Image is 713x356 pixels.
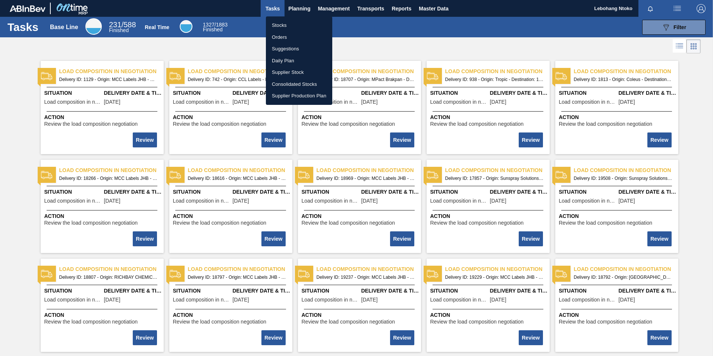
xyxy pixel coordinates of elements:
[266,55,332,67] a: Daily Plan
[266,19,332,31] a: Stocks
[266,43,332,55] a: Suggestions
[266,78,332,90] a: Consolidated Stocks
[266,31,332,43] a: Orders
[266,90,332,102] a: Supplier Production Plan
[266,66,332,78] a: Supplier Stock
